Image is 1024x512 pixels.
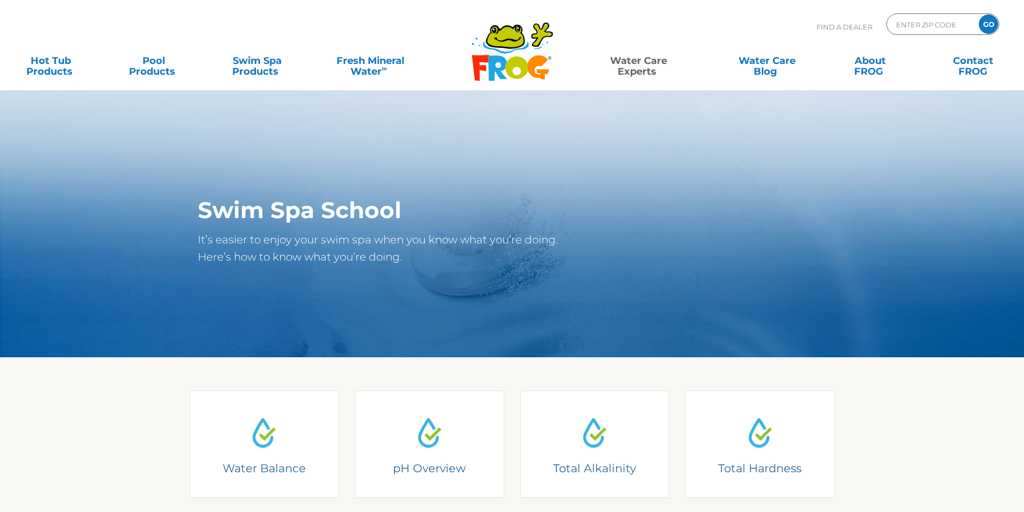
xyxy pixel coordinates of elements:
a: Water Drop IconpH OverviewpH OverviewIdeal pH Range for Swim Spas: 7.2 – 7.6 [355,391,504,498]
img: Water Drop Icon [244,413,284,452]
img: Water Drop Icon [740,413,780,452]
h1: Swim Spa School [198,197,578,223]
p: It’s easier to enjoy your swim spa when you know what you’re doing. Here’s how to know what you’r... [198,231,578,265]
img: Water Drop Icon [410,413,449,452]
a: PoolProducts [114,50,194,71]
a: Water Drop IconTotal HardnessTotal HardnessIdeal Total Hardness Range: 150-250 ppm [685,391,835,498]
input: GO [979,15,998,34]
a: Water Drop IconTotal AlkalinityTotal AlkalinityIdeal Total Alkalinity Range for Swim Spas: 80-120... [520,391,670,498]
h4: Total Hardness [693,461,827,475]
a: Water CareBlog [727,50,807,71]
h4: pH Overview [363,461,496,475]
p: Find A Dealer [817,13,872,40]
h4: Water Balance [197,461,331,475]
a: Swim SpaProducts [217,50,297,71]
a: Fresh MineralWater∞ [320,50,420,71]
input: Zip Code Form [895,17,968,32]
a: Hot TubProducts [11,50,91,71]
a: AboutFROG [830,50,910,71]
a: Water Drop IconWater BalanceUnderstanding Water BalanceThere are two basic elements to swim spa c... [190,391,339,498]
sup: ∞ [382,64,387,73]
h4: Total Alkalinity [528,461,661,475]
a: Water CareExperts [574,50,704,71]
a: ContactFROG [933,50,1013,71]
img: Water Drop Icon [575,413,614,452]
